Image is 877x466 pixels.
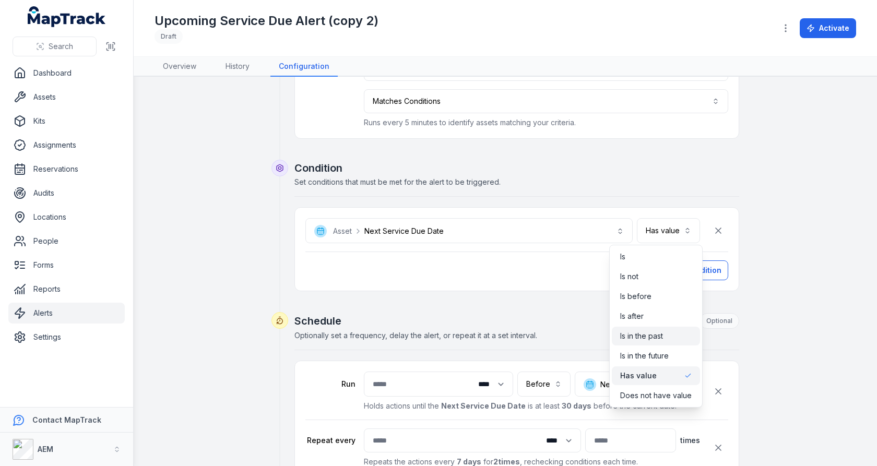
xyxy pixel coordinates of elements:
[620,291,651,302] span: Is before
[620,331,663,341] span: Is in the past
[620,371,657,381] span: Has value
[620,351,669,361] span: Is in the future
[609,245,703,408] div: Has value
[637,218,700,243] button: Has value
[620,390,692,401] span: Does not have value
[620,271,638,282] span: Is not
[620,311,644,321] span: Is after
[620,252,625,262] span: Is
